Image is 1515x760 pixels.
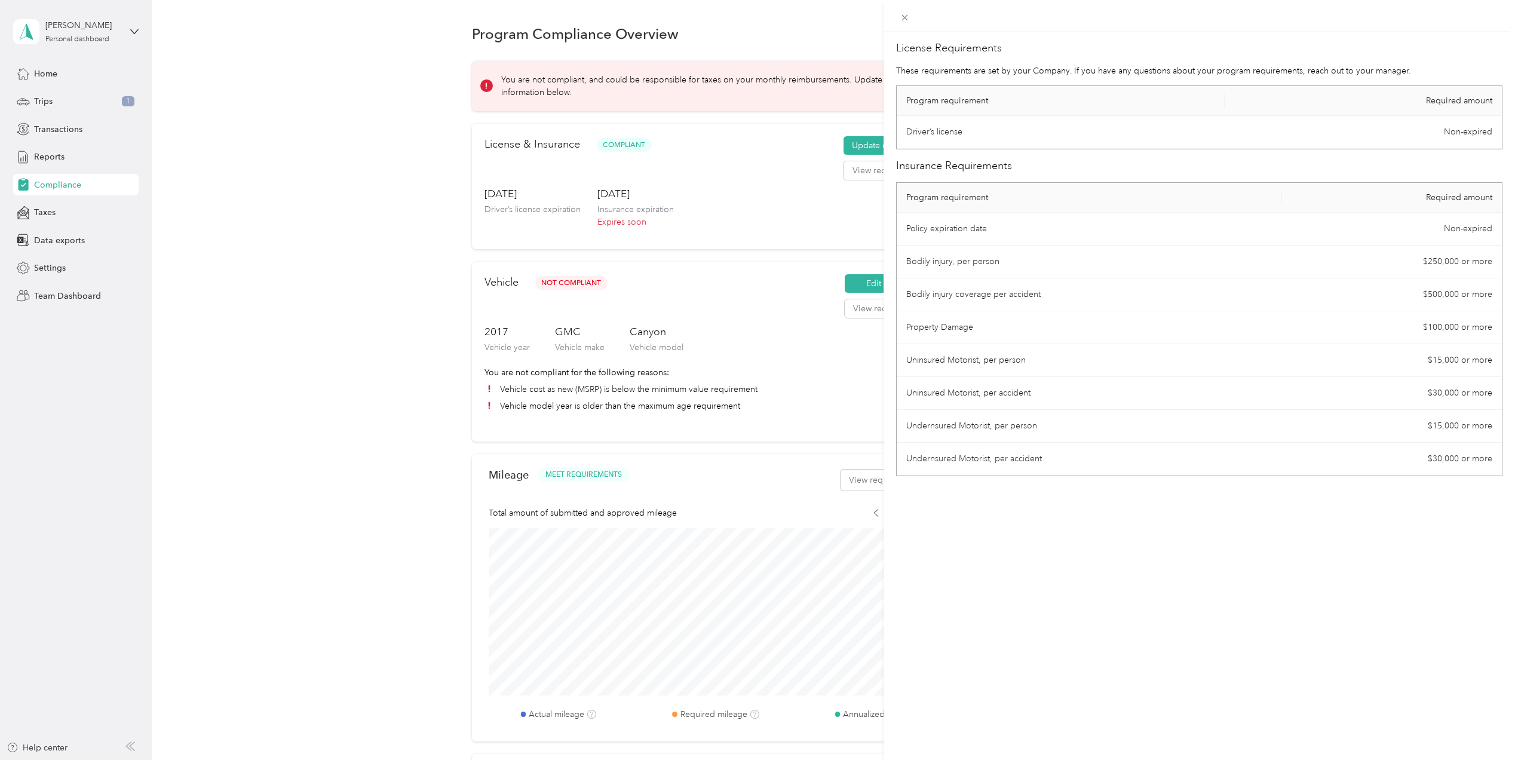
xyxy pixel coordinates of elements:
[1282,443,1502,476] td: $30,000 or more
[1282,213,1502,246] td: Non-expired
[897,213,1281,246] td: Policy expiration date
[897,246,1281,278] td: Bodily injury, per person
[896,65,1502,77] p: These requirements are set by your Company. If you have any questions about your program requirem...
[1282,344,1502,377] td: $15,000 or more
[897,278,1281,311] td: Bodily injury coverage per accident
[1225,86,1502,116] th: Required amount
[897,344,1281,377] td: Uninsured Motorist, per person
[896,158,1502,174] h2: Insurance Requirements
[1225,116,1502,149] td: Non-expired
[1282,410,1502,443] td: $15,000 or more
[897,443,1281,476] td: Undernsured Motorist, per accident
[897,311,1281,344] td: Property Damage
[897,86,1225,116] th: Program requirement
[897,410,1281,443] td: Undernsured Motorist, per person
[897,183,1281,213] th: Program requirement
[897,377,1281,410] td: Uninsured Motorist, per accident
[897,116,1225,149] td: Driver’s license
[1448,693,1515,760] iframe: Everlance-gr Chat Button Frame
[1282,183,1502,213] th: Required amount
[1282,377,1502,410] td: $30,000 or more
[1282,246,1502,278] td: $250,000 or more
[1282,311,1502,344] td: $100,000 or more
[1282,278,1502,311] td: $500,000 or more
[896,40,1502,56] h2: License Requirements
